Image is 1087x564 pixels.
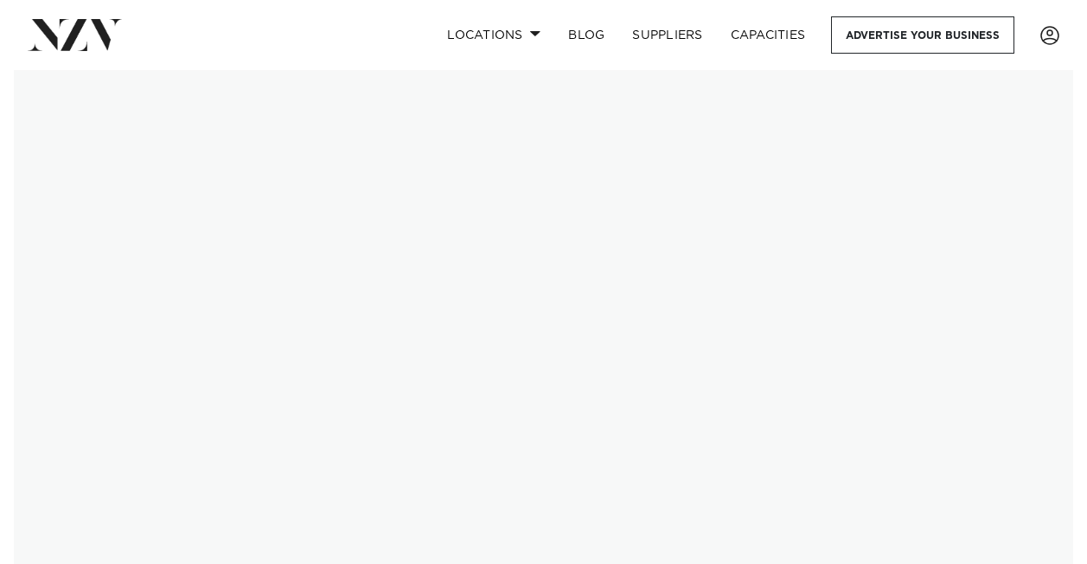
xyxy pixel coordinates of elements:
[831,16,1014,54] a: Advertise your business
[433,16,554,54] a: Locations
[717,16,820,54] a: Capacities
[28,19,122,50] img: nzv-logo.png
[554,16,618,54] a: BLOG
[618,16,716,54] a: SUPPLIERS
